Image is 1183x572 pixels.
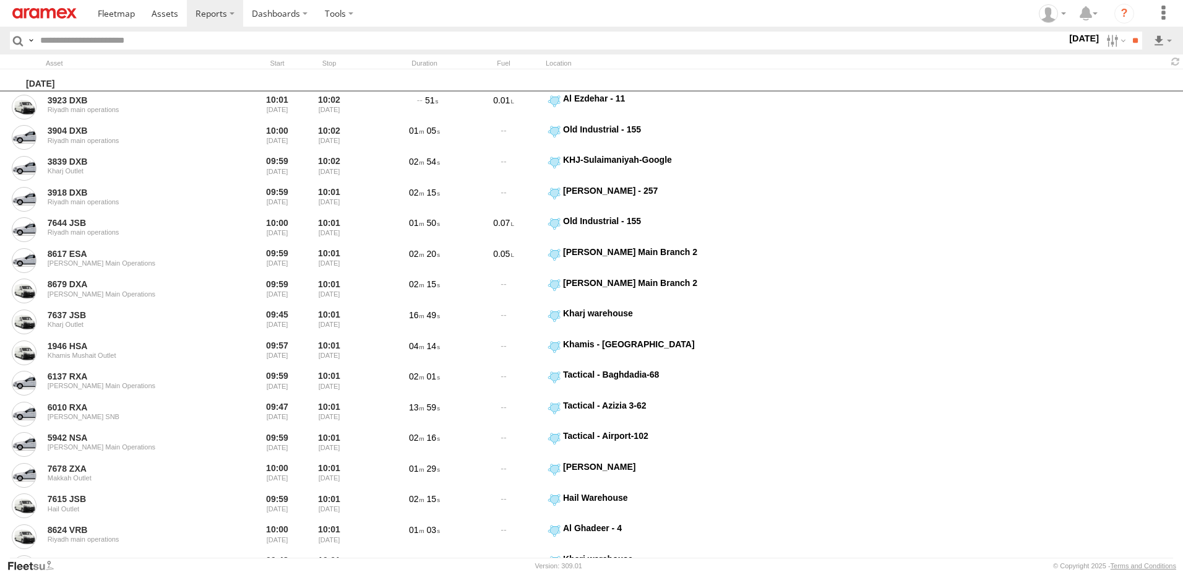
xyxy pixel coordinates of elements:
div: [PERSON_NAME] Main Branch 2 [563,246,699,258]
div: [PERSON_NAME] Main Operations [48,259,217,267]
i: ? [1114,4,1134,24]
div: Tactical - Azizia 3-62 [563,400,699,411]
span: 15 [427,188,440,197]
div: [PERSON_NAME] [563,461,699,472]
div: Tactical - Airport-102 [563,430,699,441]
div: Kharj warehouse [563,553,699,565]
div: 0.05 [467,246,541,275]
div: Khamis - [GEOGRAPHIC_DATA] [563,339,699,350]
a: 7678 ZXA [48,463,217,474]
div: Makkah Outlet [48,474,217,482]
div: 10:01 [DATE] [306,308,353,336]
div: © Copyright 2025 - [1053,562,1176,570]
label: Click to View Event Location [546,369,700,397]
div: Riyadh main operations [48,228,217,236]
div: Riyadh main operations [48,198,217,206]
a: 7637 JSB [48,310,217,321]
a: 5942 NSA [48,432,217,443]
span: 01 [409,464,424,474]
div: 10:02 [DATE] [306,93,353,121]
div: Entered prior to selected date range [254,124,301,152]
label: Click to View Event Location [546,154,700,183]
div: Entered prior to selected date range [254,430,301,459]
div: [PERSON_NAME] Main Operations [48,290,217,298]
span: 02 [409,494,424,504]
div: [PERSON_NAME] Main Operations [48,443,217,451]
span: 01 [427,371,440,381]
a: 8624 VRB [48,524,217,535]
div: [PERSON_NAME] - 257 [563,185,699,196]
span: 54 [427,157,440,167]
div: Entered prior to selected date range [254,369,301,397]
div: Entered prior to selected date range [254,522,301,551]
div: Version: 309.01 [535,562,582,570]
label: Click to View Event Location [546,430,700,459]
a: 3904 DXB [48,125,217,136]
a: 3918 DXB [48,187,217,198]
label: Export results as... [1152,32,1173,50]
div: 10:02 [DATE] [306,154,353,183]
div: 0.01 [467,93,541,121]
div: Fatimah Alqatari [1035,4,1070,23]
span: 13 [409,402,424,412]
label: Click to View Event Location [546,215,700,244]
div: Entered prior to selected date range [254,277,301,306]
span: 14 [427,341,440,351]
span: 16 [427,433,440,443]
div: Entered prior to selected date range [254,93,301,121]
div: [PERSON_NAME] SNB [48,413,217,420]
div: 10:01 [DATE] [306,461,353,490]
span: 12 [409,556,424,566]
span: 01 [409,218,424,228]
a: 6010 RXA [48,402,217,413]
label: Click to View Event Location [546,93,700,121]
a: 1946 HSA [48,340,217,352]
span: 01 [409,525,424,535]
div: Entered prior to selected date range [254,400,301,428]
span: 49 [427,310,440,320]
a: 8617 ESA [48,248,217,259]
span: 15 [427,494,440,504]
div: Tactical - Baghdadia-68 [563,369,699,380]
label: Search Query [26,32,36,50]
span: 03 [427,525,440,535]
div: Entered prior to selected date range [254,492,301,521]
span: 50 [427,218,440,228]
span: 02 [409,157,424,167]
label: Click to View Event Location [546,522,700,551]
span: 02 [409,249,424,259]
a: 3839 DXB [48,156,217,167]
div: Hail Warehouse [563,492,699,503]
span: 01 [409,126,424,136]
label: Click to View Event Location [546,308,700,336]
div: 10:01 [DATE] [306,430,353,459]
div: 0.07 [467,215,541,244]
div: 10:01 [DATE] [306,339,353,367]
div: Entered prior to selected date range [254,308,301,336]
span: 05 [427,126,440,136]
div: 10:01 [DATE] [306,277,353,306]
span: 29 [427,464,440,474]
span: 15 [427,279,440,289]
div: [PERSON_NAME] Main Operations [48,382,217,389]
span: 51 [425,95,438,105]
span: 36 [427,556,440,566]
div: Khamis Mushait Outlet [48,352,217,359]
div: Riyadh main operations [48,137,217,144]
div: Kharj Outlet [48,321,217,328]
label: Click to View Event Location [546,277,700,306]
span: 02 [409,433,424,443]
label: Click to View Event Location [546,400,700,428]
label: Click to View Event Location [546,492,700,521]
a: 6137 RXA [48,371,217,382]
div: 10:01 [DATE] [306,215,353,244]
img: aramex-logo.svg [12,8,77,19]
div: Old Industrial - 155 [563,124,699,135]
div: 10:01 [DATE] [306,369,353,397]
div: 10:01 [DATE] [306,522,353,551]
div: Riyadh main operations [48,535,217,543]
div: 10:01 [DATE] [306,400,353,428]
div: Hail Outlet [48,505,217,513]
div: Al Ezdehar - 11 [563,93,699,104]
div: Al Ghadeer - 4 [563,522,699,534]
